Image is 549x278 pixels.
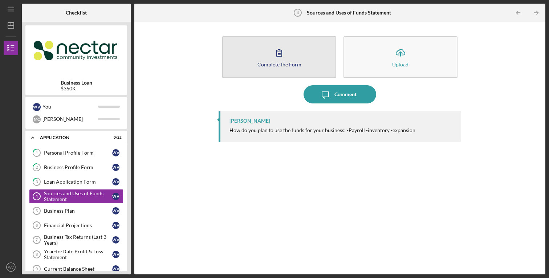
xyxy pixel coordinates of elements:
[229,127,415,133] div: How do you plan to use the funds for your business: -Payroll -inventory -expansion
[44,249,112,260] div: Year-to-Date Profit & Loss Statement
[112,222,119,229] div: W V
[112,164,119,171] div: W V
[29,262,123,276] a: 9Current Balance SheetWV
[33,103,41,111] div: W V
[44,164,112,170] div: Business Profile Form
[36,194,38,199] tspan: 4
[29,189,123,204] a: 4Sources and Uses of Funds StatementWV
[343,36,457,78] button: Upload
[29,175,123,189] a: 3Loan Application FormWV
[44,266,112,272] div: Current Balance Sheet
[257,62,301,67] div: Complete the Form
[36,238,38,242] tspan: 7
[36,151,38,155] tspan: 1
[29,233,123,247] a: 7Business Tax Returns (Last 3 Years)WV
[304,85,376,103] button: Comment
[29,204,123,218] a: 5Business PlanWV
[112,149,119,156] div: W V
[109,135,122,140] div: 0 / 22
[112,265,119,273] div: W V
[4,260,18,274] button: WV
[392,62,408,67] div: Upload
[42,113,98,125] div: [PERSON_NAME]
[112,207,119,214] div: W V
[33,115,41,123] div: M C
[61,86,92,91] div: $350K
[29,146,123,160] a: 1Personal Profile FormWV
[61,80,92,86] b: Business Loan
[36,180,38,184] tspan: 3
[8,265,14,269] text: WV
[334,85,357,103] div: Comment
[40,135,103,140] div: Application
[29,160,123,175] a: 2Business Profile FormWV
[36,267,38,271] tspan: 9
[66,10,87,16] b: Checklist
[29,247,123,262] a: 8Year-to-Date Profit & Loss StatementWV
[44,150,112,156] div: Personal Profile Form
[36,223,38,228] tspan: 6
[229,118,270,124] div: [PERSON_NAME]
[297,11,299,15] tspan: 4
[25,29,127,73] img: Product logo
[36,209,38,213] tspan: 5
[112,178,119,185] div: W V
[36,165,38,170] tspan: 2
[112,193,119,200] div: W V
[112,251,119,258] div: W V
[44,179,112,185] div: Loan Application Form
[112,236,119,244] div: W V
[44,234,112,246] div: Business Tax Returns (Last 3 Years)
[44,191,112,202] div: Sources and Uses of Funds Statement
[307,10,391,16] b: Sources and Uses of Funds Statement
[44,208,112,214] div: Business Plan
[29,218,123,233] a: 6Financial ProjectionsWV
[222,36,336,78] button: Complete the Form
[36,252,38,257] tspan: 8
[44,222,112,228] div: Financial Projections
[42,101,98,113] div: You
